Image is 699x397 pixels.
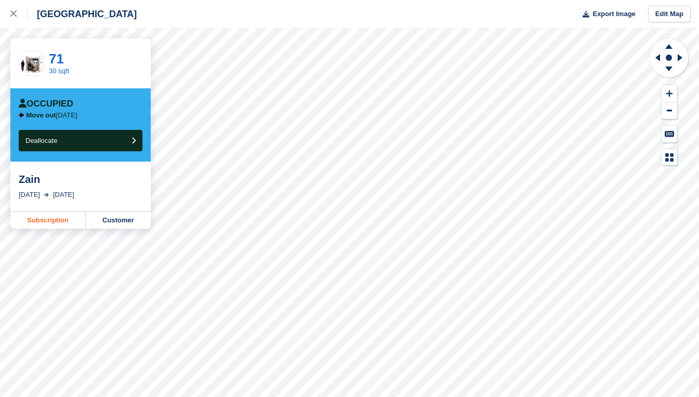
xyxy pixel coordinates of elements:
a: Edit Map [648,6,691,23]
a: Subscription [10,212,86,229]
div: [DATE] [53,190,74,200]
span: Deallocate [25,137,57,144]
span: Move out [27,111,56,119]
button: Map Legend [662,149,677,166]
span: Export Image [592,9,635,19]
button: Export Image [576,6,636,23]
img: arrow-right-light-icn-cde0832a797a2874e46488d9cf13f60e5c3a73dbe684e267c42b8395dfbc2abf.svg [44,193,49,197]
div: [DATE] [19,190,40,200]
button: Keyboard Shortcuts [662,125,677,142]
button: Zoom Out [662,102,677,120]
button: Zoom In [662,85,677,102]
img: arrow-left-icn-90495f2de72eb5bd0bd1c3c35deca35cc13f817d75bef06ecd7c0b315636ce7e.svg [19,112,24,118]
img: 30%20sqft.jpeg [19,51,43,75]
a: 30 sqft [49,67,69,75]
a: 71 [49,51,64,67]
div: [GEOGRAPHIC_DATA] [28,8,137,20]
button: Deallocate [19,130,142,151]
div: Occupied [19,99,73,109]
div: Zain [19,173,142,186]
p: [DATE] [27,111,77,120]
a: Customer [86,212,151,229]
